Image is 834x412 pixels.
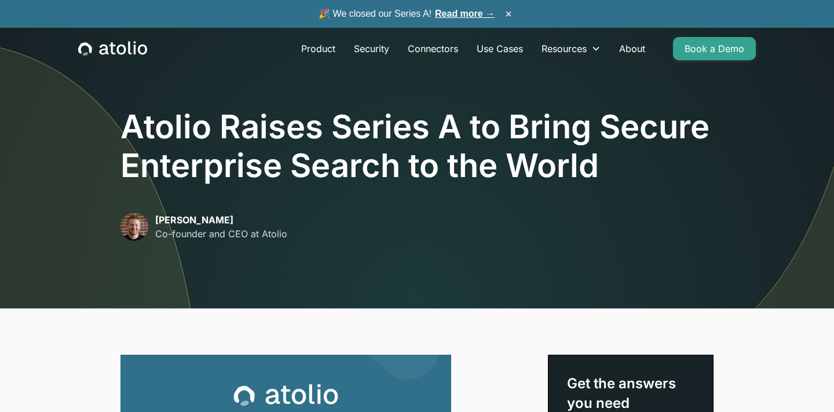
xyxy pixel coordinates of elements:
[345,37,398,60] a: Security
[398,37,467,60] a: Connectors
[532,37,610,60] div: Resources
[610,37,654,60] a: About
[673,37,756,60] a: Book a Demo
[502,8,515,20] button: ×
[155,227,287,241] p: Co-founder and CEO at Atolio
[435,9,495,19] a: Read more →
[155,213,287,227] p: [PERSON_NAME]
[542,42,587,56] div: Resources
[78,41,147,56] a: home
[319,7,495,21] span: 🎉 We closed our Series A!
[292,37,345,60] a: Product
[120,108,714,185] h1: Atolio Raises Series A to Bring Secure Enterprise Search to the World
[467,37,532,60] a: Use Cases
